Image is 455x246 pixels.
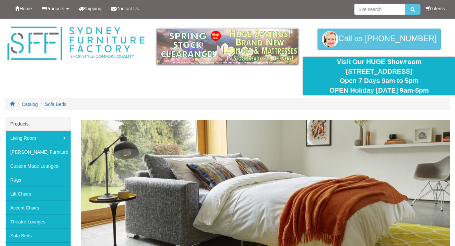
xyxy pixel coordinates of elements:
a: Lift Chairs [5,187,71,201]
img: Sydney Furniture Factory [5,25,147,62]
div: Visit Our HUGE Showroom [STREET_ADDRESS] Open 7 Days 9am to 5pm OPEN Holiday [DATE] 9am-5pm [308,57,450,95]
a: Products [37,0,74,17]
span: Shipping [84,6,102,11]
a: Living Room [5,131,71,145]
input: Site search [354,4,405,15]
a: Rugs [5,173,71,187]
a: Sofa Beds [5,228,71,242]
a: Shipping [74,0,107,17]
a: Accent Chairs [5,201,71,214]
a: [PERSON_NAME] Furniture [5,145,71,159]
a: Theatre Lounges [5,214,71,228]
img: spring-sale.gif [157,29,299,64]
a: Sofa Beds [45,102,67,107]
a: Custom Made Lounges [5,159,71,173]
span: Contact Us [116,6,139,11]
a: Catalog [22,102,38,107]
div: Products [5,117,71,131]
a: Home [10,0,37,17]
li: 0 items [426,5,445,12]
a: Contact Us [106,0,144,17]
span: Products [46,6,64,11]
span: Home [20,6,32,11]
